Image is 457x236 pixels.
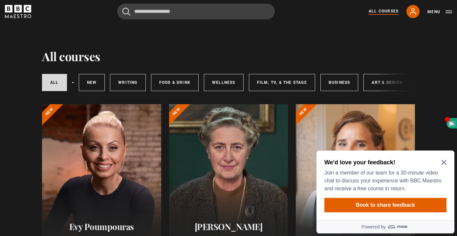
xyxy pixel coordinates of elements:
input: Search [117,4,275,19]
button: Submit the search query [122,8,130,16]
button: Toggle navigation [427,9,452,15]
button: Book to share feedback [11,50,133,64]
a: Food & Drink [151,74,199,91]
a: Business [320,74,359,91]
svg: BBC Maestro [5,5,31,18]
p: Join a member of our team for a 30-minute video chat to discuss your experience with BBC Maestro ... [11,21,130,45]
h2: Evy Poumpouras [50,222,153,232]
a: Art & Design [363,74,410,91]
a: All [42,74,67,91]
h2: [PERSON_NAME] [304,222,407,232]
a: All Courses [369,8,399,15]
h2: We'd love your feedback! [11,11,130,18]
a: Film, TV, & The Stage [249,74,315,91]
a: New [79,74,105,91]
h2: [PERSON_NAME] [177,222,280,232]
h1: All courses [42,49,100,63]
div: Optional study invitation [3,3,141,85]
a: Writing [110,74,145,91]
a: Wellness [204,74,244,91]
button: Close Maze Prompt [127,12,133,17]
a: Powered by maze [3,72,141,85]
